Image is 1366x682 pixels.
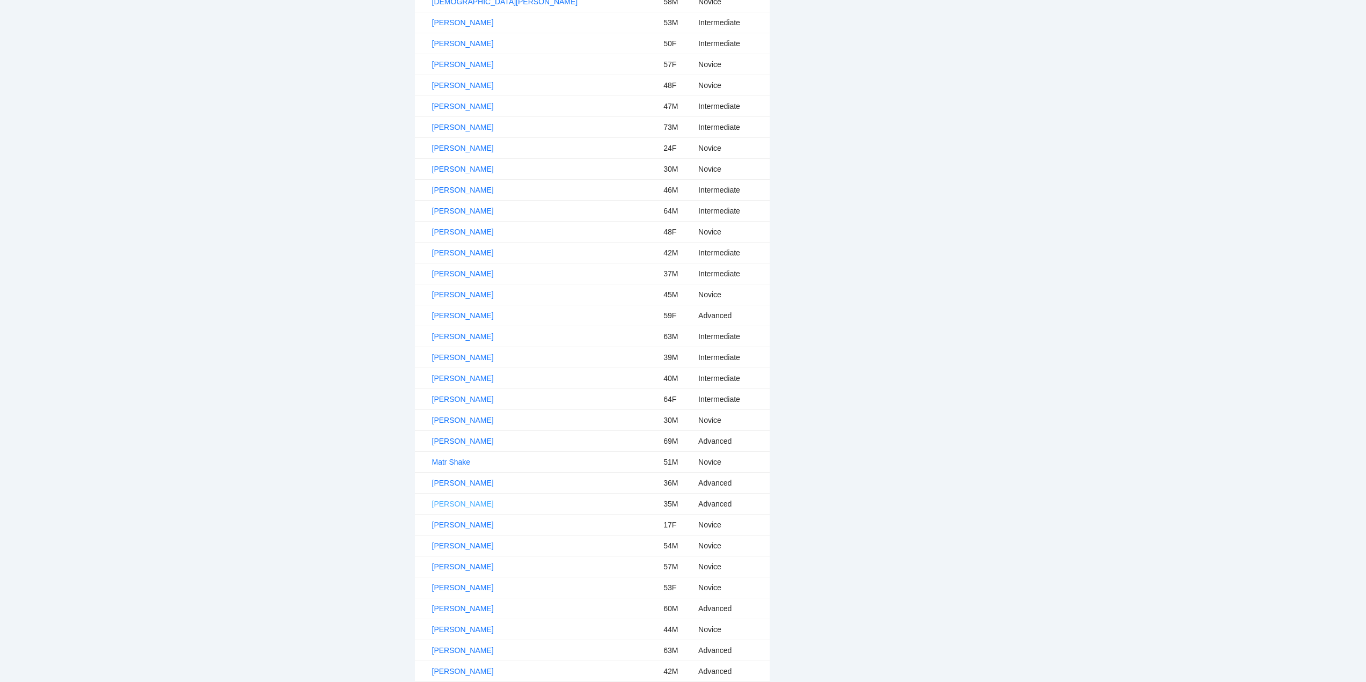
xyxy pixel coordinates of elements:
[659,640,694,661] td: 63M
[659,96,694,117] td: 47M
[659,661,694,682] td: 42M
[694,54,770,75] td: Novice
[432,625,494,634] a: [PERSON_NAME]
[432,123,494,131] a: [PERSON_NAME]
[659,494,694,515] td: 35M
[659,389,694,410] td: 64F
[694,159,770,180] td: Novice
[432,458,471,466] a: Matr Shake
[694,515,770,536] td: Novice
[694,138,770,159] td: Novice
[659,305,694,326] td: 59F
[659,138,694,159] td: 24F
[432,646,494,655] a: [PERSON_NAME]
[659,619,694,640] td: 44M
[694,431,770,452] td: Advanced
[659,368,694,389] td: 40M
[694,284,770,305] td: Novice
[694,305,770,326] td: Advanced
[694,494,770,515] td: Advanced
[659,222,694,243] td: 48F
[694,96,770,117] td: Intermediate
[694,263,770,284] td: Intermediate
[432,583,494,592] a: [PERSON_NAME]
[659,117,694,138] td: 73M
[694,556,770,577] td: Novice
[659,201,694,222] td: 64M
[432,207,494,215] a: [PERSON_NAME]
[694,619,770,640] td: Novice
[659,577,694,598] td: 53F
[432,374,494,383] a: [PERSON_NAME]
[694,410,770,431] td: Novice
[659,159,694,180] td: 30M
[694,536,770,556] td: Novice
[694,326,770,347] td: Intermediate
[432,269,494,278] a: [PERSON_NAME]
[659,347,694,368] td: 39M
[659,243,694,263] td: 42M
[659,263,694,284] td: 37M
[694,117,770,138] td: Intermediate
[432,290,494,299] a: [PERSON_NAME]
[432,81,494,90] a: [PERSON_NAME]
[694,222,770,243] td: Novice
[432,479,494,487] a: [PERSON_NAME]
[432,186,494,194] a: [PERSON_NAME]
[432,18,494,27] a: [PERSON_NAME]
[694,452,770,473] td: Novice
[694,577,770,598] td: Novice
[694,243,770,263] td: Intermediate
[694,33,770,54] td: Intermediate
[694,180,770,201] td: Intermediate
[659,598,694,619] td: 60M
[694,389,770,410] td: Intermediate
[432,228,494,236] a: [PERSON_NAME]
[694,598,770,619] td: Advanced
[432,562,494,571] a: [PERSON_NAME]
[432,353,494,362] a: [PERSON_NAME]
[694,640,770,661] td: Advanced
[659,431,694,452] td: 69M
[694,75,770,96] td: Novice
[659,556,694,577] td: 57M
[659,12,694,33] td: 53M
[659,473,694,494] td: 36M
[432,500,494,508] a: [PERSON_NAME]
[659,452,694,473] td: 51M
[694,201,770,222] td: Intermediate
[432,102,494,111] a: [PERSON_NAME]
[432,667,494,676] a: [PERSON_NAME]
[432,248,494,257] a: [PERSON_NAME]
[694,661,770,682] td: Advanced
[694,347,770,368] td: Intermediate
[659,536,694,556] td: 54M
[432,541,494,550] a: [PERSON_NAME]
[432,60,494,69] a: [PERSON_NAME]
[432,520,494,529] a: [PERSON_NAME]
[659,515,694,536] td: 17F
[432,332,494,341] a: [PERSON_NAME]
[432,144,494,152] a: [PERSON_NAME]
[432,604,494,613] a: [PERSON_NAME]
[694,12,770,33] td: Intermediate
[659,75,694,96] td: 48F
[432,39,494,48] a: [PERSON_NAME]
[432,395,494,404] a: [PERSON_NAME]
[659,284,694,305] td: 45M
[659,326,694,347] td: 63M
[432,437,494,445] a: [PERSON_NAME]
[694,473,770,494] td: Advanced
[432,416,494,424] a: [PERSON_NAME]
[659,180,694,201] td: 46M
[659,33,694,54] td: 50F
[432,165,494,173] a: [PERSON_NAME]
[432,311,494,320] a: [PERSON_NAME]
[694,368,770,389] td: Intermediate
[659,54,694,75] td: 57F
[659,410,694,431] td: 30M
